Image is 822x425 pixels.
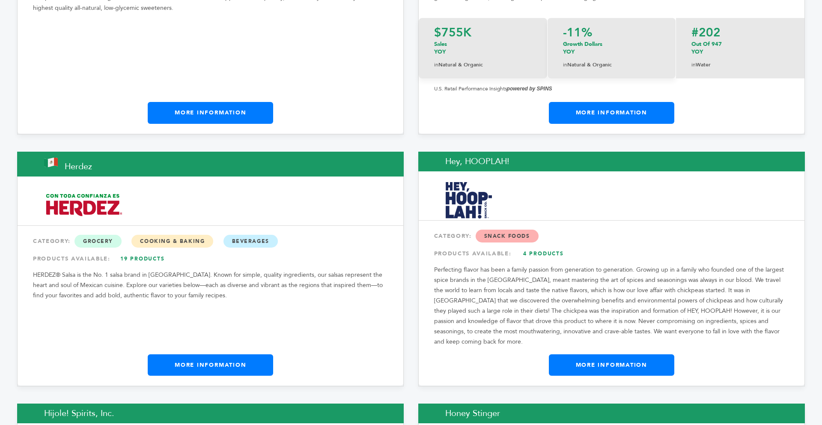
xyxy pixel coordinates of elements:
span: Beverages [223,235,278,248]
span: Cooking & Baking [131,235,213,248]
a: More Information [549,102,674,123]
p: Water [691,60,789,70]
span: YOY [691,48,703,56]
p: #202 [691,27,789,39]
strong: powered by SPINS [507,86,552,92]
a: 19 Products [113,251,173,266]
span: in [563,61,567,68]
img: Herdez [45,191,124,220]
img: Hey, HOOPLAH! [446,182,492,218]
div: PRODUCTS AVAILABLE: [33,251,388,266]
span: Snack Foods [476,230,539,242]
h2: Honey Stinger [418,404,805,423]
span: YOY [563,48,575,56]
a: More Information [148,102,273,123]
p: HERDEZ® Salsa is the No. 1 salsa brand in [GEOGRAPHIC_DATA]. Known for simple, quality ingredient... [33,270,388,301]
div: PRODUCTS AVAILABLE: [434,246,789,261]
p: Sales [434,40,532,56]
h2: Hijole! Spirits, Inc. [17,404,404,423]
span: Grocery [74,235,122,248]
a: 4 Products [513,246,573,261]
p: -11% [563,27,660,39]
span: in [434,61,438,68]
h2: Hey, HOOPLAH! [418,152,805,171]
p: Growth Dollars [563,40,660,56]
div: CATEGORY: [33,233,388,249]
p: Natural & Organic [563,60,660,70]
span: YOY [434,48,446,56]
h2: Herdez [17,152,404,177]
p: Perfecting flavor has been a family passion from generation to generation. Growing up in a family... [434,265,789,347]
p: Natural & Organic [434,60,532,70]
span: in [691,61,696,68]
a: More Information [148,354,273,376]
div: CATEGORY: [434,228,789,244]
p: Out of 947 [691,40,789,56]
p: U.S. Retail Performance Insights [434,84,789,94]
img: This brand is from Mexico (MX) [44,158,58,167]
p: $755K [434,27,532,39]
a: More Information [549,354,674,376]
